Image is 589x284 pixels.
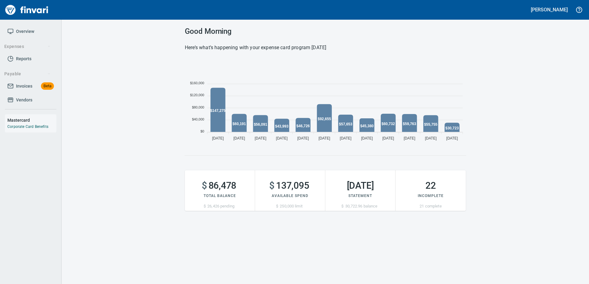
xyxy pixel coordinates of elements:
[361,136,373,140] tspan: [DATE]
[7,117,56,124] h6: Mastercard
[276,136,288,140] tspan: [DATE]
[4,2,50,17] img: Finvari
[255,136,266,140] tspan: [DATE]
[234,136,245,140] tspan: [DATE]
[16,82,32,90] span: Invoices
[41,83,54,90] span: Beta
[190,93,204,97] tspan: $120,000
[446,136,458,140] tspan: [DATE]
[212,136,224,140] tspan: [DATE]
[425,136,437,140] tspan: [DATE]
[531,6,568,13] h5: [PERSON_NAME]
[382,136,394,140] tspan: [DATE]
[4,70,51,78] span: Payable
[2,41,53,52] button: Expenses
[529,5,569,14] button: [PERSON_NAME]
[16,28,34,35] span: Overview
[5,93,56,107] a: Vendors
[2,68,53,80] button: Payable
[192,117,204,121] tspan: $40,000
[201,129,204,133] tspan: $0
[16,55,31,63] span: Reports
[5,25,56,38] a: Overview
[185,27,466,36] h3: Good Morning
[192,105,204,109] tspan: $80,000
[5,79,56,93] a: InvoicesBeta
[340,136,351,140] tspan: [DATE]
[5,52,56,66] a: Reports
[4,43,51,50] span: Expenses
[297,136,309,140] tspan: [DATE]
[7,124,48,129] a: Corporate Card Benefits
[319,136,330,140] tspan: [DATE]
[16,96,32,104] span: Vendors
[185,43,466,52] h6: Here’s what’s happening with your expense card program [DATE]
[190,81,204,85] tspan: $160,000
[404,136,415,140] tspan: [DATE]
